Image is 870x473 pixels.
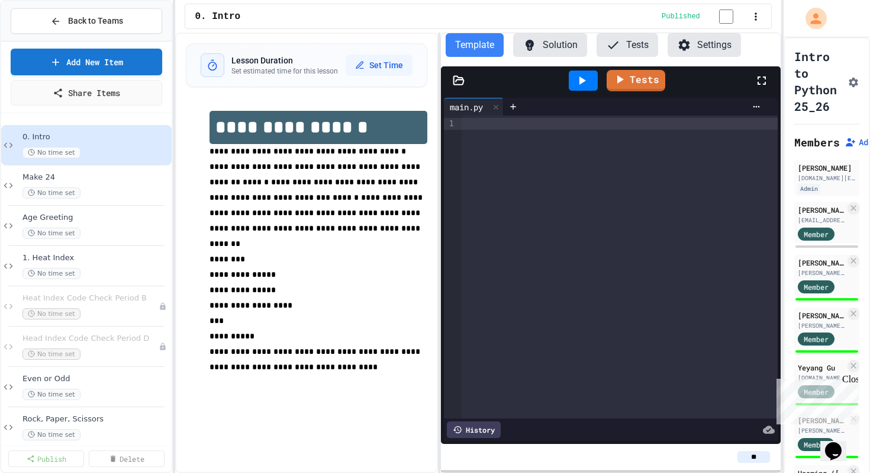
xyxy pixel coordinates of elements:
[22,334,159,344] span: Head Index Code Check Period D
[804,229,829,239] span: Member
[798,204,845,215] div: [PERSON_NAME]
[22,213,169,223] span: Age Greeting
[705,9,747,24] input: publish toggle
[22,132,169,142] span: 0. Intro
[22,268,80,279] span: No time set
[772,374,858,424] iframe: chat widget
[8,450,84,467] a: Publish
[820,426,858,461] iframe: chat widget
[11,8,162,34] button: Back to Teams
[22,389,80,400] span: No time set
[794,134,840,151] h2: Members
[804,439,829,450] span: Member
[798,162,856,173] div: [PERSON_NAME]
[798,257,845,268] div: [PERSON_NAME]
[794,48,843,114] h1: Intro to Python 25_26
[22,308,80,319] span: No time set
[798,310,845,321] div: [PERSON_NAME]
[22,253,169,263] span: 1. Heat Index
[11,49,162,75] a: Add New Item
[22,374,169,384] span: Even or Odd
[22,429,80,440] span: No time set
[22,172,169,183] span: Make 24
[798,321,845,330] div: [PERSON_NAME][EMAIL_ADDRESS][PERSON_NAME][DOMAIN_NAME]
[662,9,747,24] div: Content is published and visible to students
[662,12,700,21] span: Published
[22,349,80,360] span: No time set
[22,147,80,158] span: No time set
[159,302,167,311] div: Unpublished
[11,80,162,106] a: Share Items
[68,15,123,27] span: Back to Teams
[5,5,82,75] div: Chat with us now!Close
[804,334,829,344] span: Member
[22,187,80,199] span: No time set
[22,293,159,303] span: Heat Index Code Check Period B
[798,362,845,373] div: Yeyang Gu
[793,5,830,32] div: My Account
[159,343,167,351] div: Unpublished
[798,174,856,183] div: [DOMAIN_NAME][EMAIL_ADDRESS][DOMAIN_NAME]
[798,269,845,277] div: [PERSON_NAME][EMAIL_ADDRESS][DOMAIN_NAME]
[798,426,845,435] div: [PERSON_NAME][EMAIL_ADDRESS][DOMAIN_NAME]
[89,450,165,467] a: Delete
[848,74,859,88] button: Assignment Settings
[22,414,169,424] span: Rock, Paper, Scissors
[804,282,829,292] span: Member
[195,9,240,24] span: 0. Intro
[22,228,80,239] span: No time set
[798,184,820,194] div: Admin
[798,216,845,225] div: [EMAIL_ADDRESS][DOMAIN_NAME]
